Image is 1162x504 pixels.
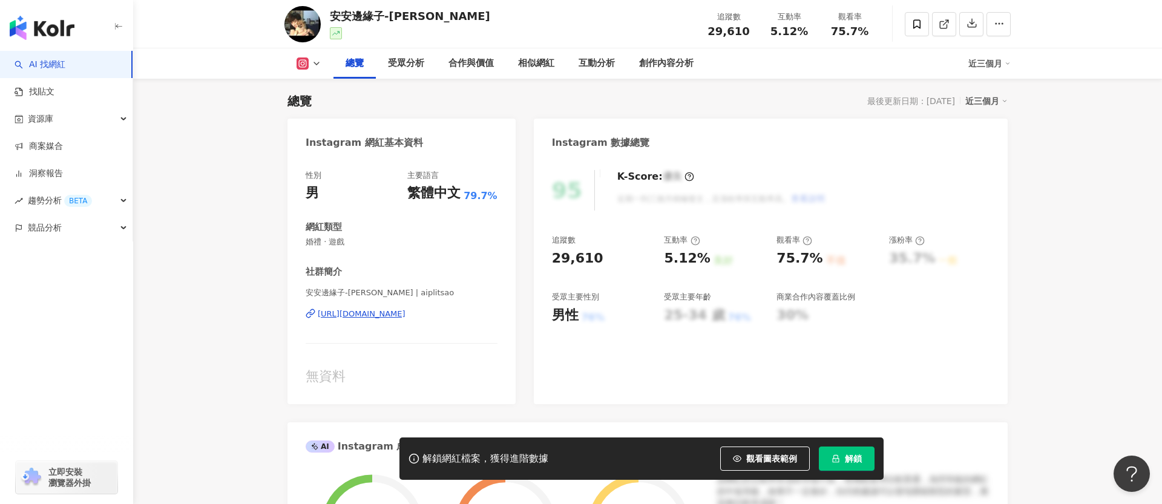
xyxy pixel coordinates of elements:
[639,56,694,71] div: 創作內容分析
[770,25,808,38] span: 5.12%
[889,235,925,246] div: 漲粉率
[407,170,439,181] div: 主要語言
[388,56,424,71] div: 受眾分析
[832,454,840,463] span: lock
[306,287,497,298] span: 安安邊緣子-[PERSON_NAME] | aiplitsao
[968,54,1011,73] div: 近三個月
[15,197,23,205] span: rise
[664,249,710,268] div: 5.12%
[720,447,810,471] button: 觀看圖表範例
[306,266,342,278] div: 社群簡介
[845,454,862,463] span: 解鎖
[827,11,873,23] div: 觀看率
[617,170,694,183] div: K-Score :
[464,189,497,203] span: 79.7%
[28,187,92,214] span: 趨勢分析
[284,6,321,42] img: KOL Avatar
[318,309,405,319] div: [URL][DOMAIN_NAME]
[28,214,62,241] span: 競品分析
[831,25,868,38] span: 75.7%
[552,136,650,149] div: Instagram 數據總覽
[664,235,700,246] div: 互動率
[552,306,579,325] div: 男性
[19,468,43,487] img: chrome extension
[306,221,342,234] div: 網紅類型
[330,8,490,24] div: 安安邊緣子-[PERSON_NAME]
[15,168,63,180] a: 洞察報告
[48,466,91,488] span: 立即安裝 瀏覽器外掛
[448,56,494,71] div: 合作與價值
[306,309,497,319] a: [URL][DOMAIN_NAME]
[867,96,955,106] div: 最後更新日期：[DATE]
[422,453,548,465] div: 解鎖網紅檔案，獲得進階數據
[15,59,65,71] a: searchAI 找網紅
[306,136,423,149] div: Instagram 網紅基本資料
[706,11,752,23] div: 追蹤數
[965,93,1008,109] div: 近三個月
[819,447,875,471] button: 解鎖
[746,454,797,463] span: 觀看圖表範例
[776,235,812,246] div: 觀看率
[407,184,461,203] div: 繁體中文
[287,93,312,110] div: 總覽
[15,86,54,98] a: 找貼文
[306,170,321,181] div: 性別
[579,56,615,71] div: 互動分析
[306,237,497,247] span: 婚禮 · 遊戲
[306,184,319,203] div: 男
[346,56,364,71] div: 總覽
[306,367,497,386] div: 無資料
[10,16,74,40] img: logo
[15,140,63,152] a: 商案媒合
[552,292,599,303] div: 受眾主要性別
[28,105,53,133] span: 資源庫
[518,56,554,71] div: 相似網紅
[776,292,855,303] div: 商業合作內容覆蓋比例
[16,461,117,494] a: chrome extension立即安裝 瀏覽器外掛
[707,25,749,38] span: 29,610
[552,235,576,246] div: 追蹤數
[766,11,812,23] div: 互動率
[776,249,822,268] div: 75.7%
[664,292,711,303] div: 受眾主要年齡
[64,195,92,207] div: BETA
[552,249,603,268] div: 29,610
